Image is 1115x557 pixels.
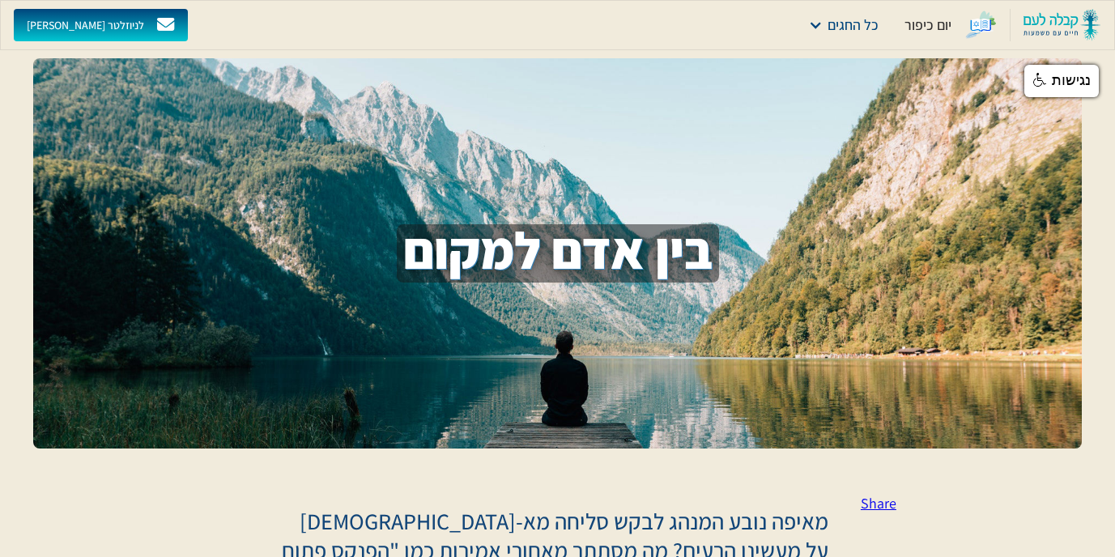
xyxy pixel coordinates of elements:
img: נגישות [1033,73,1048,87]
h1: בין אדם למקום [397,224,719,283]
div: יום כיפור [904,15,951,35]
a: יום כיפור [898,9,1003,41]
div: כל החגים [828,14,879,36]
div: [PERSON_NAME] לניוזלטר [27,18,144,32]
a: [PERSON_NAME] לניוזלטר [14,9,188,41]
a: Share [861,494,896,512]
img: kabbalah-laam-logo-colored-transparent [1024,9,1101,41]
a: נגישות [1024,65,1099,97]
div: כל החגים [802,9,885,41]
span: נגישות [1052,72,1091,88]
